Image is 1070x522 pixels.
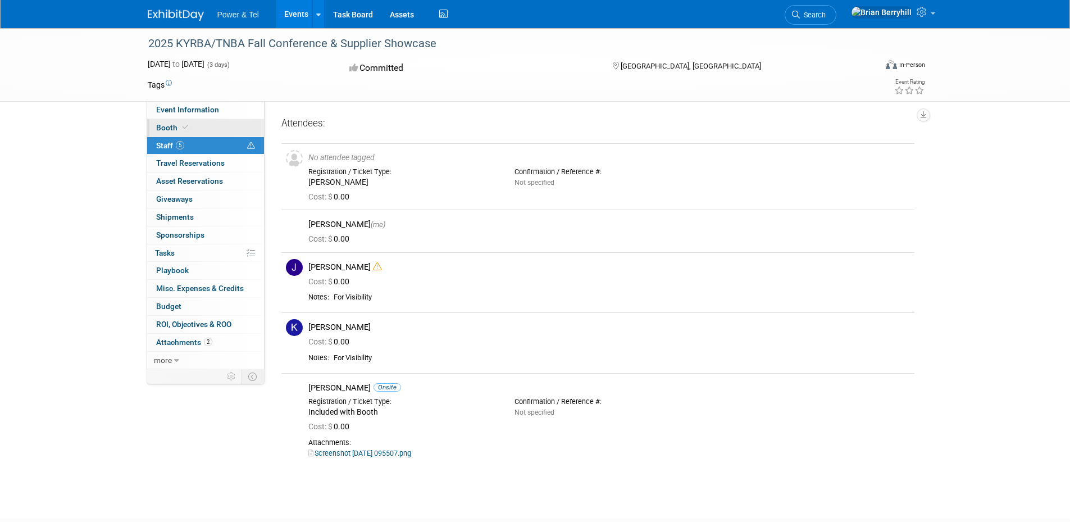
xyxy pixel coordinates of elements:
span: Sponsorships [156,230,204,239]
span: Cost: $ [308,192,334,201]
div: Notes: [308,293,329,302]
a: Tasks [147,244,264,262]
span: Cost: $ [308,337,334,346]
span: Not specified [514,408,554,416]
td: Toggle Event Tabs [241,369,264,384]
span: Travel Reservations [156,158,225,167]
span: 0.00 [308,277,354,286]
img: K.jpg [286,319,303,336]
div: Confirmation / Reference #: [514,167,704,176]
img: ExhibitDay [148,10,204,21]
span: more [154,356,172,365]
a: more [147,352,264,369]
td: Tags [148,79,172,90]
div: No attendee tagged [308,153,910,163]
span: Asset Reservations [156,176,223,185]
span: 5 [176,141,184,149]
span: Power & Tel [217,10,259,19]
span: Event Information [156,105,219,114]
a: Budget [147,298,264,315]
span: 2 [204,338,212,346]
span: Giveaways [156,194,193,203]
div: Committed [346,58,594,78]
span: 0.00 [308,337,354,346]
img: Brian Berryhill [851,6,912,19]
span: (3 days) [206,61,230,69]
img: J.jpg [286,259,303,276]
div: [PERSON_NAME] [308,262,910,273]
a: Playbook [147,262,264,279]
span: Playbook [156,266,189,275]
img: Unassigned-User-Icon.png [286,150,303,167]
div: [PERSON_NAME] [308,383,910,393]
span: 0.00 [308,234,354,243]
a: Sponsorships [147,226,264,244]
div: Attachments: [308,438,910,447]
div: [PERSON_NAME] [308,219,910,230]
span: 0.00 [308,422,354,431]
span: Cost: $ [308,422,334,431]
a: Attachments2 [147,334,264,351]
span: Misc. Expenses & Credits [156,284,244,293]
div: [PERSON_NAME] [308,322,910,333]
div: Event Format [810,58,926,75]
div: In-Person [899,61,925,69]
i: Double-book Warning! [373,262,381,271]
a: Misc. Expenses & Credits [147,280,264,297]
span: (me) [371,220,385,229]
img: Format-Inperson.png [886,60,897,69]
span: Tasks [155,248,175,257]
div: Registration / Ticket Type: [308,397,498,406]
div: Notes: [308,353,329,362]
td: Personalize Event Tab Strip [222,369,242,384]
span: [GEOGRAPHIC_DATA], [GEOGRAPHIC_DATA] [621,62,761,70]
div: Registration / Ticket Type: [308,167,498,176]
span: Onsite [374,383,401,392]
div: Included with Booth [308,407,498,417]
div: Attendees: [281,117,914,131]
span: Shipments [156,212,194,221]
div: [PERSON_NAME] [308,178,498,188]
a: Staff5 [147,137,264,155]
a: Giveaways [147,190,264,208]
a: Screenshot [DATE] 095507.png [308,449,411,457]
span: to [171,60,181,69]
div: 2025 KYRBA/TNBA Fall Conference & Supplier Showcase [144,34,859,54]
span: Potential Scheduling Conflict -- at least one attendee is tagged in another overlapping event. [247,141,255,151]
span: Cost: $ [308,234,334,243]
a: Booth [147,119,264,137]
a: Asset Reservations [147,173,264,190]
i: Booth reservation complete [183,124,188,130]
div: For Visibility [334,293,910,302]
span: Search [800,11,826,19]
span: Staff [156,141,184,150]
a: Travel Reservations [147,155,264,172]
a: ROI, Objectives & ROO [147,316,264,333]
a: Search [785,5,836,25]
span: Booth [156,123,190,132]
div: For Visibility [334,353,910,363]
span: Not specified [514,179,554,187]
span: ROI, Objectives & ROO [156,320,231,329]
a: Event Information [147,101,264,119]
span: 0.00 [308,192,354,201]
a: Shipments [147,208,264,226]
span: Attachments [156,338,212,347]
span: Budget [156,302,181,311]
span: [DATE] [DATE] [148,60,204,69]
div: Event Rating [894,79,925,85]
span: Cost: $ [308,277,334,286]
div: Confirmation / Reference #: [514,397,704,406]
